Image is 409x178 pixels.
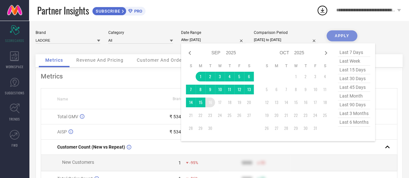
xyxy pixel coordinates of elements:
[320,72,330,81] td: Sat Oct 04 2025
[189,161,198,165] span: -95%
[186,110,196,120] td: Sun Sep 21 2025
[76,58,124,63] span: Revenue And Pricing
[338,48,370,57] span: last 7 days
[108,30,173,35] div: Category
[272,123,281,133] td: Mon Oct 27 2025
[281,63,291,68] th: Tuesday
[262,123,272,133] td: Sun Oct 26 2025
[205,63,215,68] th: Tuesday
[254,30,318,35] div: Comparison Period
[234,110,244,120] td: Fri Sep 26 2025
[205,123,215,133] td: Tue Sep 30 2025
[272,85,281,94] td: Mon Oct 06 2025
[254,37,318,43] input: Select comparison period
[169,114,181,119] div: ₹ 534
[291,63,301,68] th: Wednesday
[291,123,301,133] td: Wed Oct 29 2025
[291,72,301,81] td: Wed Oct 01 2025
[301,110,310,120] td: Thu Oct 23 2025
[234,85,244,94] td: Fri Sep 12 2025
[36,30,100,35] div: Brand
[310,63,320,68] th: Friday
[186,85,196,94] td: Sun Sep 07 2025
[310,85,320,94] td: Fri Oct 10 2025
[62,160,94,165] span: New Customers
[234,72,244,81] td: Fri Sep 05 2025
[225,110,234,120] td: Thu Sep 25 2025
[137,58,186,63] span: Customer And Orders
[262,98,272,107] td: Sun Oct 12 2025
[205,110,215,120] td: Tue Sep 23 2025
[205,85,215,94] td: Tue Sep 09 2025
[169,129,181,134] div: ₹ 534
[92,9,122,14] span: SUBSCRIBE
[310,123,320,133] td: Fri Oct 31 2025
[5,90,25,95] span: SUGGESTIONS
[9,117,20,121] span: TRENDS
[196,72,205,81] td: Mon Sep 01 2025
[37,4,89,17] span: Partner Insights
[5,38,24,43] span: SCORECARDS
[244,85,254,94] td: Sat Sep 13 2025
[244,63,254,68] th: Saturday
[186,123,196,133] td: Sun Sep 28 2025
[225,85,234,94] td: Thu Sep 11 2025
[262,63,272,68] th: Sunday
[92,5,145,16] a: SUBSCRIBEPRO
[338,92,370,100] span: last month
[272,98,281,107] td: Mon Oct 13 2025
[301,85,310,94] td: Thu Oct 09 2025
[244,72,254,81] td: Sat Sep 06 2025
[57,129,67,134] span: AISP
[215,85,225,94] td: Wed Sep 10 2025
[338,74,370,83] span: last 30 days
[186,49,194,57] div: Previous month
[57,114,78,119] span: Total GMV
[310,72,320,81] td: Fri Oct 03 2025
[262,85,272,94] td: Sun Oct 05 2025
[291,98,301,107] td: Wed Oct 15 2025
[6,64,24,69] span: WORKSPACE
[338,57,370,66] span: last week
[215,72,225,81] td: Wed Sep 03 2025
[173,97,194,101] span: Brand Value
[301,98,310,107] td: Thu Oct 16 2025
[186,98,196,107] td: Sun Sep 14 2025
[181,30,246,35] div: Date Range
[301,123,310,133] td: Thu Oct 30 2025
[57,144,125,150] span: Customer Count (New vs Repeat)
[57,97,68,101] span: Name
[272,110,281,120] td: Mon Oct 20 2025
[215,110,225,120] td: Wed Sep 24 2025
[244,110,254,120] td: Sat Sep 27 2025
[196,123,205,133] td: Mon Sep 29 2025
[41,72,397,80] div: Metrics
[338,100,370,109] span: last 90 days
[320,110,330,120] td: Sat Oct 25 2025
[225,98,234,107] td: Thu Sep 18 2025
[261,161,265,165] span: 50
[196,98,205,107] td: Mon Sep 15 2025
[262,110,272,120] td: Sun Oct 19 2025
[322,49,330,57] div: Next month
[196,110,205,120] td: Mon Sep 22 2025
[338,83,370,92] span: last 45 days
[242,160,252,165] div: 9999
[310,110,320,120] td: Fri Oct 24 2025
[205,98,215,107] td: Tue Sep 16 2025
[196,85,205,94] td: Mon Sep 08 2025
[320,85,330,94] td: Sat Oct 11 2025
[317,5,328,16] div: Open download list
[234,63,244,68] th: Friday
[45,58,63,63] span: Metrics
[215,98,225,107] td: Wed Sep 17 2025
[234,98,244,107] td: Fri Sep 19 2025
[133,9,142,14] span: PRO
[178,160,181,165] div: 1
[310,98,320,107] td: Fri Oct 17 2025
[281,98,291,107] td: Tue Oct 14 2025
[291,110,301,120] td: Wed Oct 22 2025
[320,98,330,107] td: Sat Oct 18 2025
[186,63,196,68] th: Sunday
[12,143,18,148] span: FWD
